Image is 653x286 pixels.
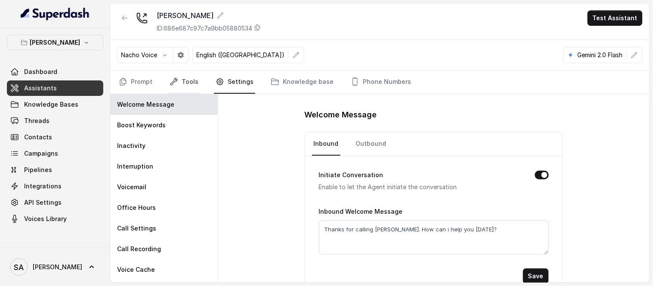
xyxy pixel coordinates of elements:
[319,220,549,255] textarea: Thanks for calling [PERSON_NAME]. How can i help you [DATE]?
[117,203,156,212] p: Office Hours
[117,183,146,191] p: Voicemail
[117,162,153,171] p: Interruption
[117,121,166,129] p: Boost Keywords
[578,51,623,59] p: Gemini 2.0 Flash
[157,10,261,21] div: [PERSON_NAME]
[7,178,103,194] a: Integrations
[7,64,103,80] a: Dashboard
[117,71,154,94] a: Prompt
[7,255,103,279] a: [PERSON_NAME]
[588,10,643,26] button: Test Assistant
[319,170,384,180] label: Initiate Conversation
[24,133,52,141] span: Contacts
[24,166,52,174] span: Pipelines
[354,132,388,156] a: Outbound
[33,263,82,271] span: [PERSON_NAME]
[196,51,285,59] p: English ([GEOGRAPHIC_DATA])
[349,71,413,94] a: Phone Numbers
[7,195,103,210] a: API Settings
[157,24,252,33] p: ID: 686e687c97c7a9bb05880534
[7,129,103,145] a: Contacts
[7,162,103,178] a: Pipelines
[117,224,156,233] p: Call Settings
[14,263,24,272] text: SA
[24,215,67,223] span: Voices Library
[312,132,340,156] a: Inbound
[319,182,521,192] p: Enable to let the Agent initiate the conversation
[7,211,103,227] a: Voices Library
[117,245,161,253] p: Call Recording
[117,100,174,109] p: Welcome Message
[7,35,103,50] button: [PERSON_NAME]
[30,37,80,48] p: [PERSON_NAME]
[24,149,58,158] span: Campaigns
[312,132,556,156] nav: Tabs
[24,100,78,109] span: Knowledge Bases
[7,97,103,112] a: Knowledge Bases
[24,198,62,207] span: API Settings
[24,117,50,125] span: Threads
[319,208,403,215] label: Inbound Welcome Message
[117,71,643,94] nav: Tabs
[117,141,145,150] p: Inactivity
[121,51,157,59] p: Nacho Voice
[567,52,574,58] svg: google logo
[24,182,62,191] span: Integrations
[168,71,200,94] a: Tools
[7,146,103,161] a: Campaigns
[24,84,57,92] span: Assistants
[269,71,335,94] a: Knowledge base
[7,113,103,129] a: Threads
[214,71,255,94] a: Settings
[21,7,90,21] img: light.svg
[523,268,549,284] button: Save
[305,108,563,122] h1: Welcome Message
[7,80,103,96] a: Assistants
[24,68,57,76] span: Dashboard
[117,265,155,274] p: Voice Cache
